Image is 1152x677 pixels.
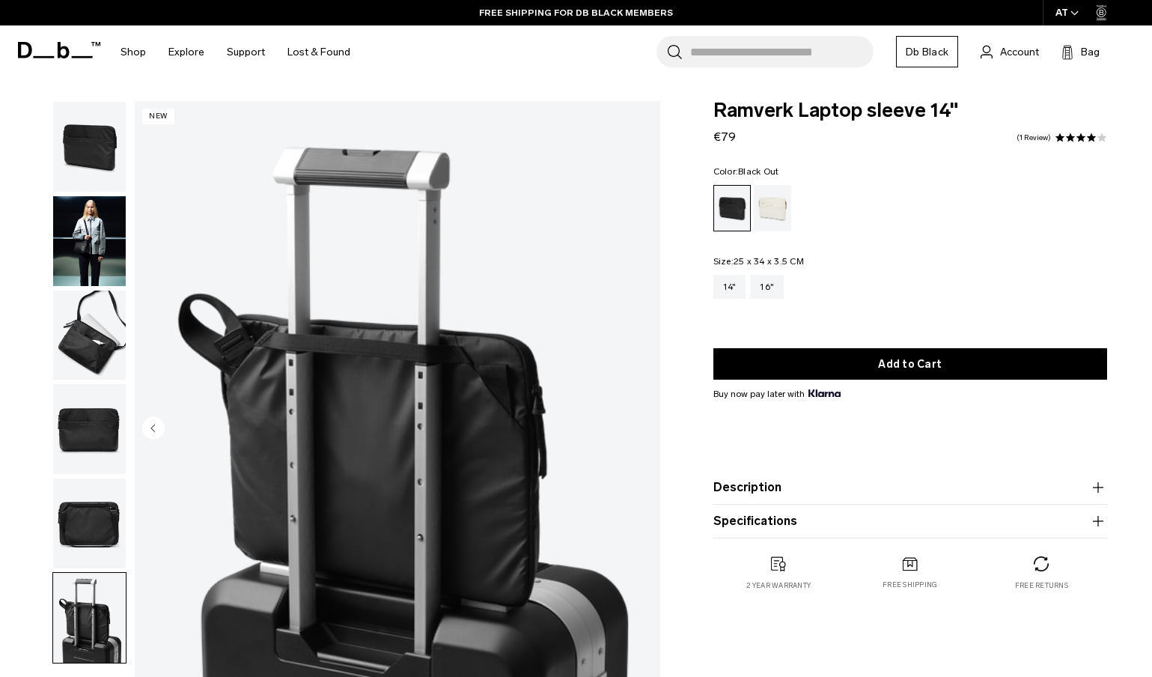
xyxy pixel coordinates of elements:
button: Previous slide [142,416,165,442]
img: Ramverk Laptop sleeve 14" Black Out [53,384,126,474]
a: Lost & Found [287,25,350,79]
a: 16" [750,275,784,299]
span: Black Out [738,166,778,177]
span: 25 x 34 x 3.5 CM [734,256,804,267]
legend: Color: [713,167,779,176]
span: Bag [1081,44,1100,60]
button: Ramverk Laptop sleeve 14" Black Out [52,195,127,287]
nav: Main Navigation [109,25,362,79]
button: Ramverk Laptop sleeve 14" Black Out [52,383,127,475]
img: Ramverk Laptop sleeve 14" Black Out [53,196,126,286]
span: Ramverk Laptop sleeve 14" [713,101,1107,121]
p: 2 year warranty [746,580,811,591]
img: Ramverk Laptop sleeve 14" Black Out [53,102,126,192]
a: 1 reviews [1017,134,1051,142]
button: Add to Cart [713,348,1107,380]
p: Free shipping [883,580,937,590]
button: Description [713,479,1107,497]
a: Black Out [713,185,751,231]
a: 14" [713,275,746,299]
a: FREE SHIPPING FOR DB BLACK MEMBERS [479,6,673,19]
button: Ramverk Laptop sleeve 14" Black Out [52,478,127,569]
a: Db Black [896,36,958,67]
legend: Size: [713,257,804,266]
img: Ramverk Laptop sleeve 14" Black Out [53,573,126,663]
p: Free returns [1015,580,1068,591]
span: Buy now pay later with [713,387,841,401]
img: Ramverk Laptop sleeve 14" Black Out [53,291,126,380]
a: Support [227,25,265,79]
button: Specifications [713,512,1107,530]
a: Oatmilk [754,185,791,231]
button: Ramverk Laptop sleeve 14" Black Out [52,572,127,664]
img: Ramverk Laptop sleeve 14" Black Out [53,479,126,568]
span: €79 [713,130,736,144]
button: Ramverk Laptop sleeve 14" Black Out [52,290,127,381]
p: New [142,109,174,124]
a: Account [981,43,1039,61]
span: Account [1000,44,1039,60]
a: Explore [168,25,204,79]
button: Bag [1061,43,1100,61]
button: Ramverk Laptop sleeve 14" Black Out [52,101,127,192]
a: Shop [121,25,146,79]
img: {"height" => 20, "alt" => "Klarna"} [808,389,841,397]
